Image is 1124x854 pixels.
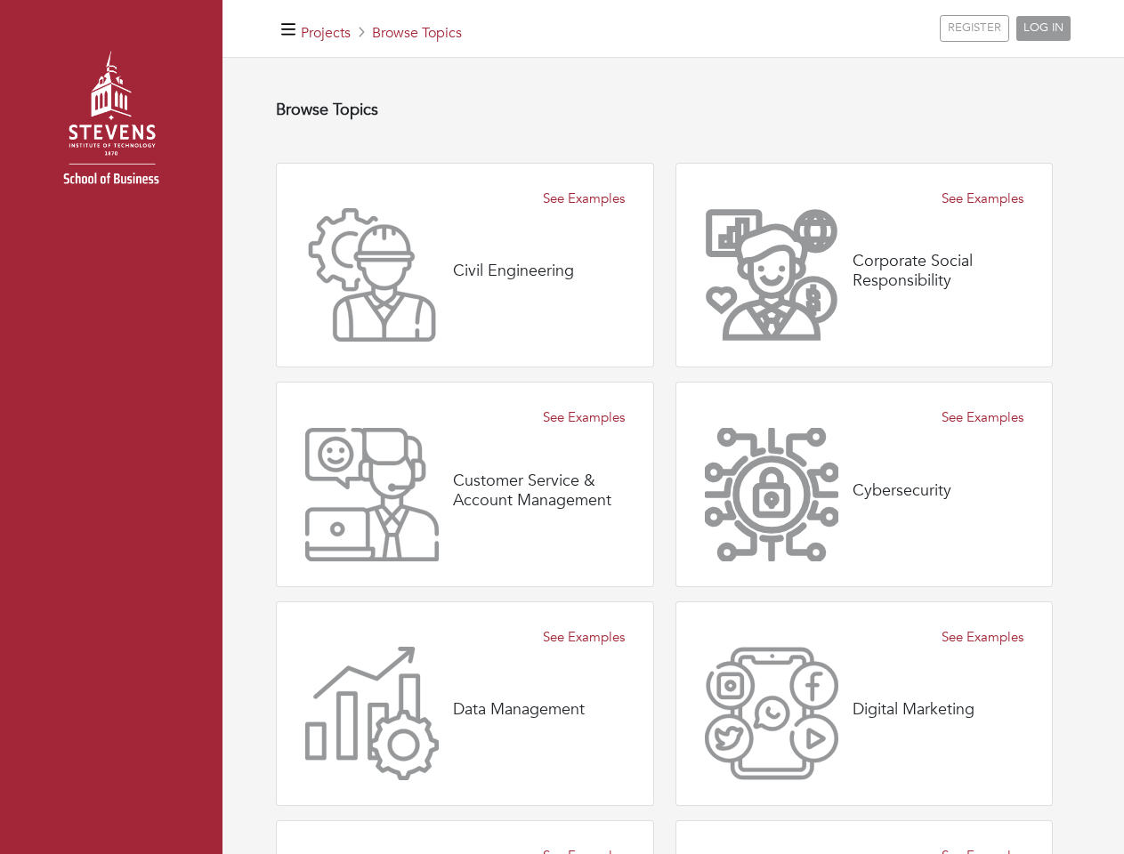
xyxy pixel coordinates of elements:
a: Browse Topics [372,23,462,43]
h4: Civil Engineering [453,262,574,281]
h4: Data Management [453,700,585,720]
a: LOG IN [1016,16,1071,41]
a: REGISTER [940,15,1009,42]
a: See Examples [543,189,625,209]
h4: Cybersecurity [853,481,951,501]
h4: Customer Service & Account Management [453,471,625,510]
a: See Examples [942,627,1023,648]
a: See Examples [543,407,625,428]
h4: Browse Topics [276,101,1053,120]
h4: Corporate Social Responsibility [853,252,1024,290]
h4: Digital Marketing [853,700,974,720]
a: See Examples [942,189,1023,209]
a: See Examples [942,407,1023,428]
img: stevens_logo.png [18,31,205,218]
a: Projects [301,23,351,43]
a: See Examples [543,627,625,648]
